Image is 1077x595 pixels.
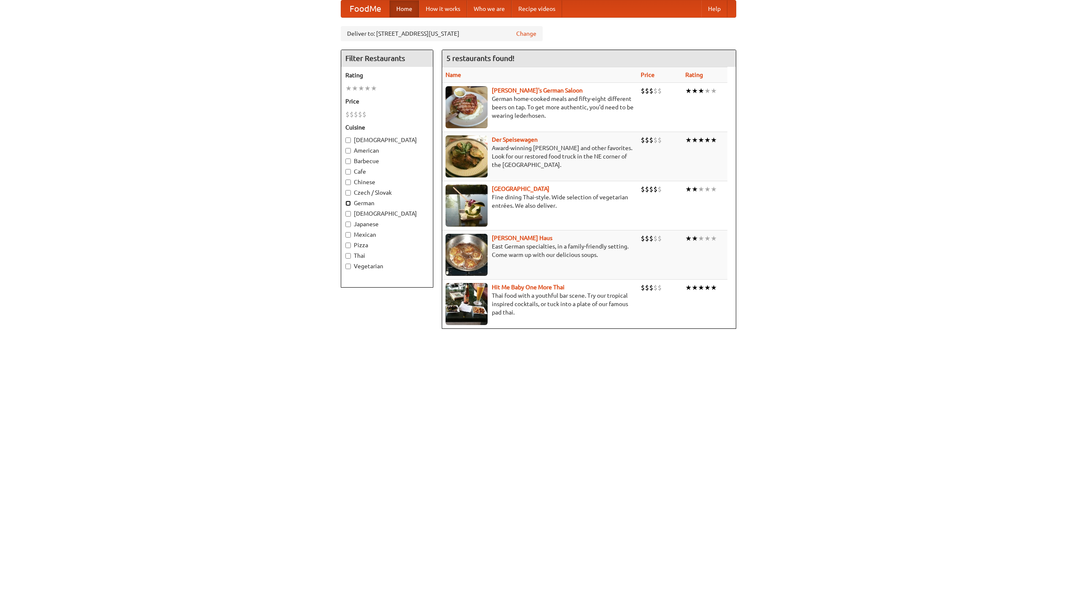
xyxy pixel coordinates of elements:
a: Der Speisewagen [492,136,538,143]
li: ★ [698,185,704,194]
h5: Cuisine [345,123,429,132]
img: babythai.jpg [446,283,488,325]
li: ★ [685,86,692,95]
li: $ [645,185,649,194]
a: Who we are [467,0,512,17]
li: ★ [685,283,692,292]
li: ★ [692,185,698,194]
li: $ [645,234,649,243]
li: ★ [711,234,717,243]
li: $ [358,110,362,119]
input: Japanese [345,222,351,227]
li: ★ [711,185,717,194]
label: Barbecue [345,157,429,165]
input: Pizza [345,243,351,248]
h5: Rating [345,71,429,79]
input: Mexican [345,232,351,238]
ng-pluralize: 5 restaurants found! [446,54,515,62]
li: $ [653,185,658,194]
h4: Filter Restaurants [341,50,433,67]
a: Help [701,0,727,17]
li: ★ [692,283,698,292]
li: ★ [692,135,698,145]
div: Deliver to: [STREET_ADDRESS][US_STATE] [341,26,543,41]
p: German home-cooked meals and fifty-eight different beers on tap. To get more authentic, you'd nee... [446,95,634,120]
li: $ [641,185,645,194]
li: ★ [358,84,364,93]
li: ★ [685,135,692,145]
li: $ [645,86,649,95]
a: Hit Me Baby One More Thai [492,284,565,291]
input: American [345,148,351,153]
label: [DEMOGRAPHIC_DATA] [345,209,429,218]
img: satay.jpg [446,185,488,227]
label: Pizza [345,241,429,249]
label: Chinese [345,178,429,186]
label: Mexican [345,230,429,239]
li: ★ [345,84,352,93]
li: ★ [711,283,717,292]
label: Czech / Slovak [345,188,429,197]
li: $ [658,185,662,194]
li: ★ [704,234,711,243]
label: Japanese [345,220,429,228]
li: ★ [352,84,358,93]
a: Change [516,29,536,38]
a: [PERSON_NAME]'s German Saloon [492,87,583,94]
li: ★ [698,234,704,243]
li: $ [653,234,658,243]
input: Cafe [345,169,351,175]
a: [GEOGRAPHIC_DATA] [492,185,549,192]
li: ★ [704,283,711,292]
input: Barbecue [345,159,351,164]
label: [DEMOGRAPHIC_DATA] [345,136,429,144]
a: FoodMe [341,0,390,17]
p: Thai food with a youthful bar scene. Try our tropical inspired cocktails, or tuck into a plate of... [446,291,634,317]
input: [DEMOGRAPHIC_DATA] [345,211,351,217]
li: $ [649,86,653,95]
li: ★ [704,135,711,145]
label: Thai [345,251,429,260]
li: ★ [698,86,704,95]
input: German [345,201,351,206]
li: $ [641,135,645,145]
input: Thai [345,253,351,259]
img: esthers.jpg [446,86,488,128]
li: $ [645,135,649,145]
li: $ [649,283,653,292]
p: East German specialties, in a family-friendly setting. Come warm up with our delicious soups. [446,242,634,259]
img: speisewagen.jpg [446,135,488,177]
label: American [345,146,429,155]
a: Price [641,71,655,78]
a: [PERSON_NAME] Haus [492,235,552,241]
label: Cafe [345,167,429,176]
li: ★ [371,84,377,93]
li: ★ [685,234,692,243]
a: How it works [419,0,467,17]
input: Vegetarian [345,264,351,269]
li: ★ [711,135,717,145]
input: Chinese [345,180,351,185]
li: ★ [704,185,711,194]
h5: Price [345,97,429,106]
li: $ [362,110,366,119]
li: $ [645,283,649,292]
li: $ [653,86,658,95]
li: ★ [692,86,698,95]
li: $ [641,283,645,292]
li: ★ [711,86,717,95]
li: $ [354,110,358,119]
li: ★ [698,135,704,145]
li: ★ [698,283,704,292]
a: Rating [685,71,703,78]
li: $ [658,135,662,145]
li: $ [658,86,662,95]
li: $ [345,110,350,119]
input: Czech / Slovak [345,190,351,196]
p: Fine dining Thai-style. Wide selection of vegetarian entrées. We also deliver. [446,193,634,210]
